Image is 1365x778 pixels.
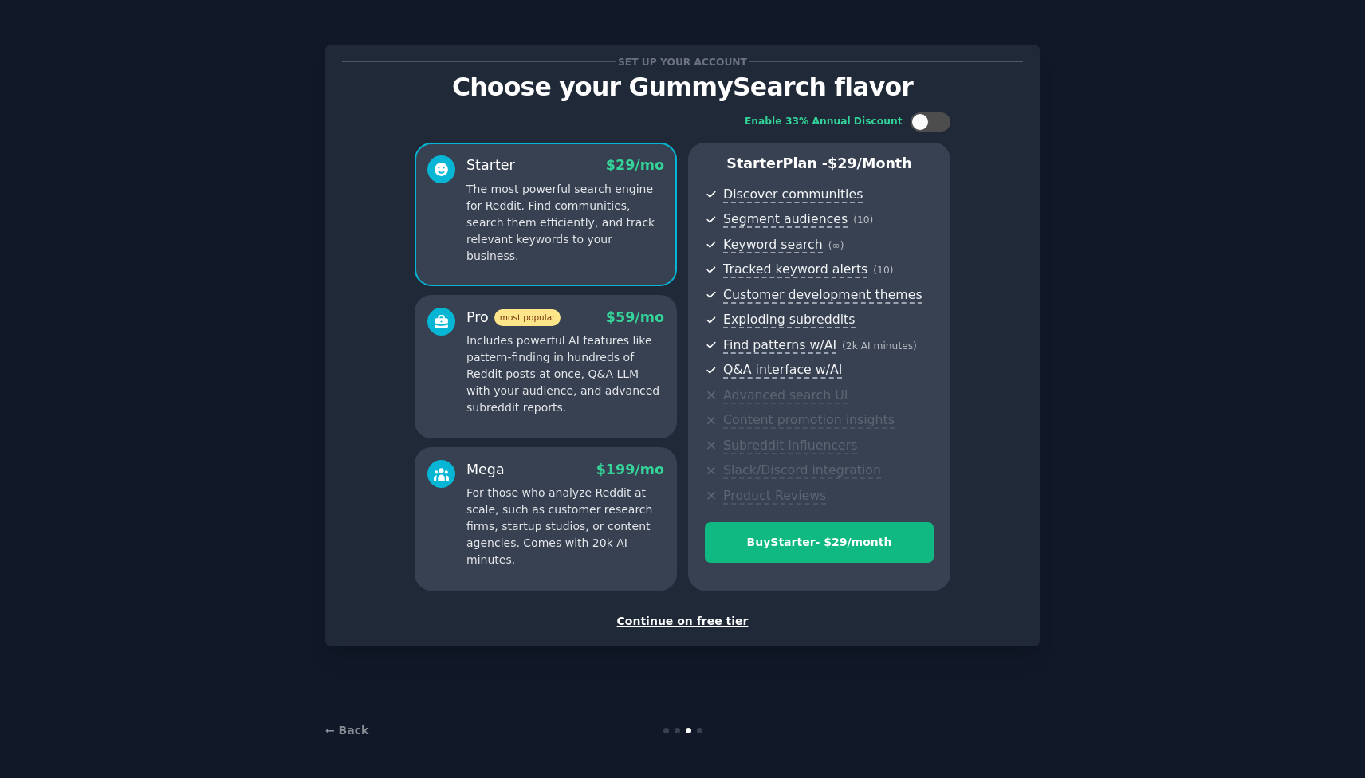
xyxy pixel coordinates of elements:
p: The most powerful search engine for Reddit. Find communities, search them efficiently, and track ... [466,181,664,265]
span: most popular [494,309,561,326]
span: Set up your account [616,53,750,70]
span: Advanced search UI [723,387,848,404]
div: Starter [466,155,515,175]
span: ( 10 ) [853,214,873,226]
span: ( 10 ) [873,265,893,276]
span: Content promotion insights [723,412,895,429]
span: Q&A interface w/AI [723,362,842,379]
span: Segment audiences [723,211,848,228]
span: Customer development themes [723,287,922,304]
span: Subreddit influencers [723,438,857,454]
a: ← Back [325,724,368,737]
span: Tracked keyword alerts [723,261,867,278]
button: BuyStarter- $29/month [705,522,934,563]
span: Discover communities [723,187,863,203]
span: Product Reviews [723,488,826,505]
div: Pro [466,308,561,328]
span: $ 29 /month [828,155,912,171]
span: ( 2k AI minutes ) [842,340,917,352]
span: Exploding subreddits [723,312,855,328]
span: $ 29 /mo [606,157,664,173]
span: Keyword search [723,237,823,253]
span: $ 59 /mo [606,309,664,325]
div: Buy Starter - $ 29 /month [706,534,933,551]
p: Starter Plan - [705,154,934,174]
div: Continue on free tier [342,613,1023,630]
p: Choose your GummySearch flavor [342,73,1023,101]
span: Find patterns w/AI [723,337,836,354]
div: Mega [466,460,505,480]
div: Enable 33% Annual Discount [745,115,903,129]
span: $ 199 /mo [596,462,664,477]
span: ( ∞ ) [828,240,844,251]
span: Slack/Discord integration [723,462,881,479]
p: Includes powerful AI features like pattern-finding in hundreds of Reddit posts at once, Q&A LLM w... [466,332,664,416]
p: For those who analyze Reddit at scale, such as customer research firms, startup studios, or conte... [466,485,664,568]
